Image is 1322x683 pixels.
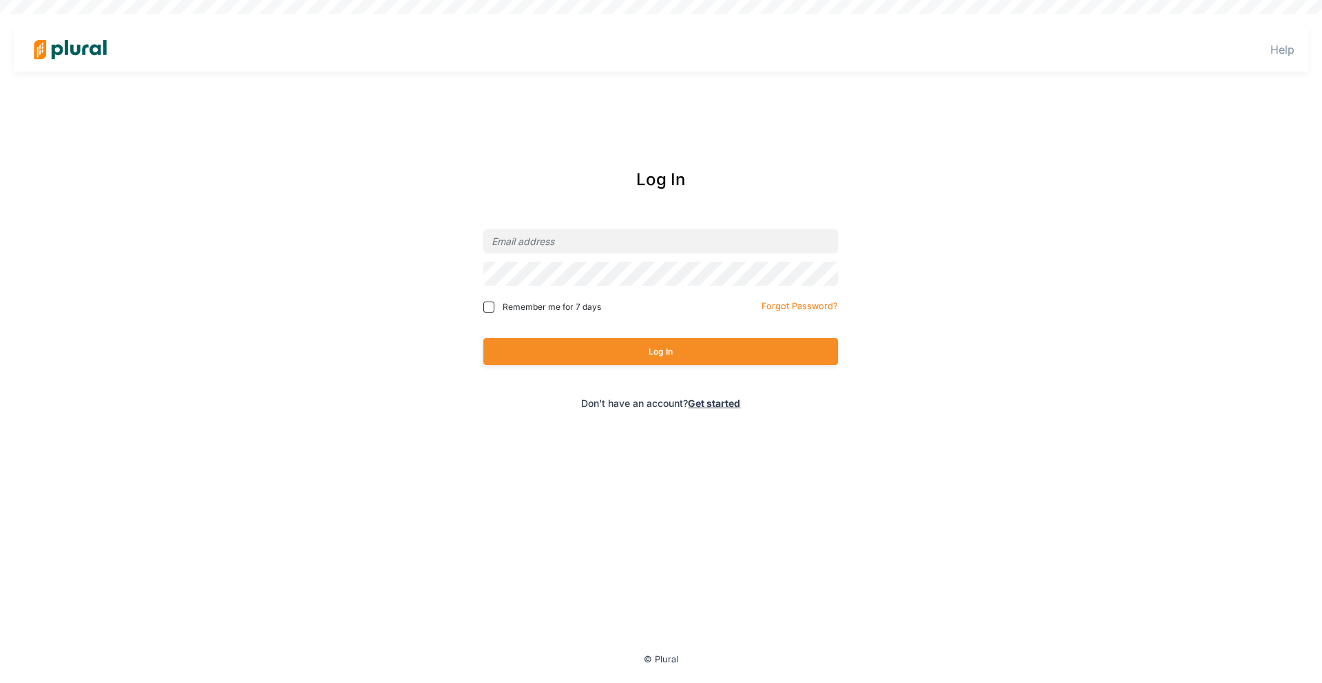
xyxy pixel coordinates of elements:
[483,229,838,253] input: Email address
[22,25,118,74] img: Logo for Plural
[425,396,898,410] div: Don't have an account?
[425,167,898,192] div: Log In
[688,397,740,409] a: Get started
[483,302,494,313] input: Remember me for 7 days
[483,338,838,365] button: Log In
[503,301,601,313] span: Remember me for 7 days
[644,654,678,664] small: © Plural
[1270,43,1294,56] a: Help
[762,301,838,311] small: Forgot Password?
[762,298,838,312] a: Forgot Password?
